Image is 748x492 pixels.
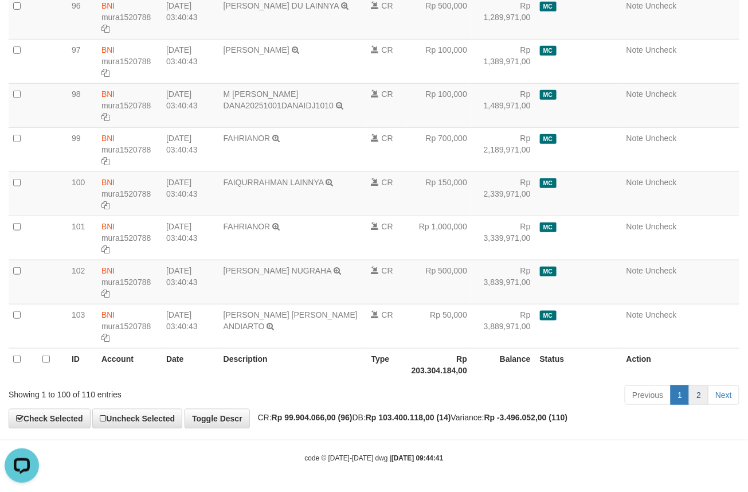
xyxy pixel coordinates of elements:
[224,222,271,231] a: FAHRIANOR
[645,266,676,275] a: Uncheck
[407,171,472,216] td: Rp 150,000
[382,266,393,275] span: CR
[540,267,557,276] span: Manually Checked by: aafyoona
[224,89,334,110] a: M [PERSON_NAME] DANA20251001DANAIDJ1010
[72,1,81,10] span: 96
[224,1,339,10] a: [PERSON_NAME] DU LAINNYA
[224,266,331,275] a: [PERSON_NAME] NUGRAHA
[472,39,535,83] td: Rp 1,389,971,00
[472,216,535,260] td: Rp 3,339,971,00
[540,134,557,144] span: Manually Checked by: aafyoona
[101,89,115,99] span: BNI
[626,89,644,99] a: Note
[224,134,271,143] a: FAHRIANOR
[645,1,676,10] a: Uncheck
[622,348,739,381] th: Action
[92,409,182,428] a: Uncheck Selected
[626,222,644,231] a: Note
[162,39,219,83] td: [DATE] 03:40:43
[382,45,393,54] span: CR
[382,1,393,10] span: CR
[224,178,324,187] a: FAIQURRAHMAN LAINNYA
[540,222,557,232] span: Manually Checked by: aafyoona
[540,178,557,188] span: Manually Checked by: aafyoona
[162,348,219,381] th: Date
[626,310,644,319] a: Note
[252,413,568,422] span: CR: DB: Variance:
[101,145,151,154] a: mura1520788
[407,127,472,171] td: Rp 700,000
[407,216,472,260] td: Rp 1,000,000
[407,83,472,127] td: Rp 100,000
[272,413,353,422] strong: Rp 99.904.066,00 (96)
[101,57,151,66] a: mura1520788
[535,348,622,381] th: Status
[101,13,151,22] a: mura1520788
[472,260,535,304] td: Rp 3,839,971,00
[391,454,443,462] strong: [DATE] 09:44:41
[101,201,109,210] a: Copy mura1520788 to clipboard
[645,310,676,319] a: Uncheck
[67,348,97,381] th: ID
[101,222,115,231] span: BNI
[162,171,219,216] td: [DATE] 03:40:43
[9,409,91,428] a: Check Selected
[101,245,109,254] a: Copy mura1520788 to clipboard
[671,385,690,405] a: 1
[407,260,472,304] td: Rp 500,000
[540,90,557,100] span: Manually Checked by: aafyoona
[366,413,451,422] strong: Rp 103.400.118,00 (14)
[626,1,644,10] a: Note
[97,348,162,381] th: Account
[101,134,115,143] span: BNI
[101,278,151,287] a: mura1520788
[645,45,676,54] a: Uncheck
[162,127,219,171] td: [DATE] 03:40:43
[407,348,472,381] th: Rp 203.304.184,00
[101,68,109,77] a: Copy mura1520788 to clipboard
[407,304,472,348] td: Rp 50,000
[162,216,219,260] td: [DATE] 03:40:43
[540,311,557,321] span: Manually Checked by: aafyoona
[626,45,644,54] a: Note
[72,89,81,99] span: 98
[472,171,535,216] td: Rp 2,339,971,00
[72,178,85,187] span: 100
[162,83,219,127] td: [DATE] 03:40:43
[367,348,407,381] th: Type
[101,322,151,331] a: mura1520788
[101,333,109,342] a: Copy mura1520788 to clipboard
[382,89,393,99] span: CR
[72,266,85,275] span: 102
[472,348,535,381] th: Balance
[224,310,358,331] a: [PERSON_NAME] [PERSON_NAME] ANDIARTO
[645,89,676,99] a: Uncheck
[407,39,472,83] td: Rp 100,000
[626,266,644,275] a: Note
[645,134,676,143] a: Uncheck
[540,46,557,56] span: Manually Checked by: aafyoona
[382,178,393,187] span: CR
[101,178,115,187] span: BNI
[101,266,115,275] span: BNI
[72,134,81,143] span: 99
[162,304,219,348] td: [DATE] 03:40:43
[72,222,85,231] span: 101
[645,222,676,231] a: Uncheck
[101,101,151,110] a: mura1520788
[101,157,109,166] a: Copy mura1520788 to clipboard
[72,45,81,54] span: 97
[101,289,109,298] a: Copy mura1520788 to clipboard
[708,385,739,405] a: Next
[101,24,109,33] a: Copy mura1520788 to clipboard
[382,310,393,319] span: CR
[382,222,393,231] span: CR
[101,233,151,243] a: mura1520788
[484,413,568,422] strong: Rp -3.496.052,00 (110)
[101,310,115,319] span: BNI
[472,304,535,348] td: Rp 3,889,971,00
[626,178,644,187] a: Note
[101,45,115,54] span: BNI
[625,385,671,405] a: Previous
[185,409,250,428] a: Toggle Descr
